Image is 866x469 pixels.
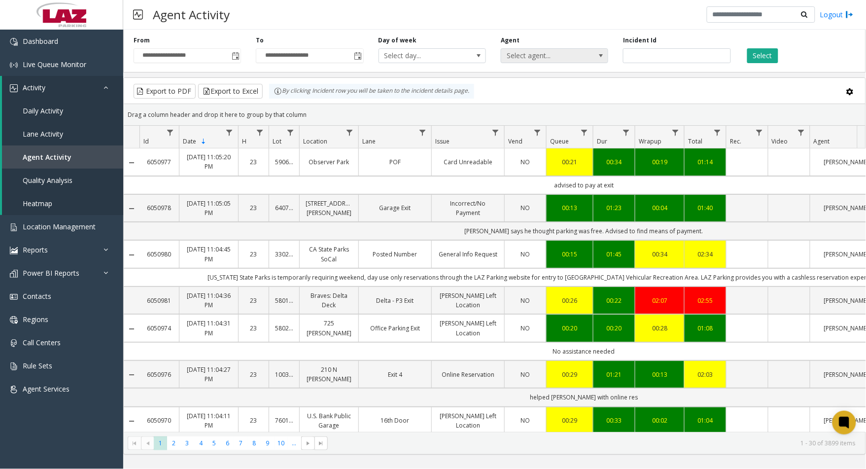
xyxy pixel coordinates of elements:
a: 6050976 [145,370,173,379]
img: 'icon' [10,38,18,46]
a: 00:28 [641,324,678,333]
span: Page 2 [167,436,180,450]
span: Toggle popup [230,49,241,63]
span: Toggle popup [352,49,363,63]
span: Go to the next page [304,439,312,447]
span: Rec. [730,137,741,145]
a: 23 [244,370,263,379]
a: 23 [244,416,263,425]
span: Page 3 [181,436,194,450]
span: Total [688,137,702,145]
label: Day of week [379,36,417,45]
span: Go to the last page [317,439,325,447]
a: [DATE] 11:04:45 PM [185,245,232,263]
a: Card Unreadable [438,157,498,167]
a: 6050970 [145,416,173,425]
a: 100324 [275,370,293,379]
div: 00:13 [553,203,587,213]
img: infoIcon.svg [274,87,282,95]
a: Issue Filter Menu [489,126,502,139]
div: 01:40 [691,203,720,213]
img: logout [846,9,854,20]
div: 00:29 [553,370,587,379]
a: 6050977 [145,157,173,167]
a: [DATE] 11:04:31 PM [185,319,232,337]
a: 580285 [275,324,293,333]
div: 02:07 [641,296,678,305]
a: Dur Filter Menu [620,126,633,139]
span: Page 6 [221,436,234,450]
span: Issue [435,137,450,145]
span: Page 10 [275,436,288,450]
span: Daily Activity [23,106,63,115]
a: [STREET_ADDRESS][PERSON_NAME] [306,199,352,217]
a: General Info Request [438,250,498,259]
img: 'icon' [10,223,18,231]
kendo-pager-info: 1 - 30 of 3899 items [334,439,856,447]
a: Collapse Details [124,417,139,425]
a: [PERSON_NAME] Left Location [438,319,498,337]
a: 00:20 [553,324,587,333]
a: Agent Activity [2,145,123,169]
img: pageIcon [133,2,143,27]
a: 590652 [275,157,293,167]
a: 00:34 [599,157,629,167]
a: 23 [244,296,263,305]
span: Agent Activity [23,152,71,162]
div: 00:21 [553,157,587,167]
a: 760140 [275,416,293,425]
a: Id Filter Menu [164,126,177,139]
a: Office Parking Exit [365,324,425,333]
a: 01:21 [599,370,629,379]
div: 00:34 [641,250,678,259]
a: 00:29 [553,416,587,425]
a: Total Filter Menu [711,126,724,139]
a: [DATE] 11:04:36 PM [185,291,232,310]
div: 00:15 [553,250,587,259]
a: Posted Number [365,250,425,259]
a: Lot Filter Menu [284,126,297,139]
a: 01:14 [691,157,720,167]
span: Id [143,137,149,145]
span: Quality Analysis [23,176,72,185]
a: Observer Park [306,157,352,167]
img: 'icon' [10,270,18,278]
a: NO [511,370,540,379]
a: 725 [PERSON_NAME] [306,319,352,337]
a: Lane Filter Menu [416,126,429,139]
span: Page 9 [261,436,274,450]
a: 00:26 [553,296,587,305]
img: 'icon' [10,362,18,370]
a: NO [511,250,540,259]
div: 00:33 [599,416,629,425]
span: NO [521,204,530,212]
a: Daily Activity [2,99,123,122]
a: 00:19 [641,157,678,167]
span: Select agent... [501,49,587,63]
a: [DATE] 11:05:05 PM [185,199,232,217]
a: Heatmap [2,192,123,215]
a: 01:45 [599,250,629,259]
span: Wrapup [639,137,661,145]
a: 00:22 [599,296,629,305]
a: [DATE] 11:05:20 PM [185,152,232,171]
a: 330254 [275,250,293,259]
a: Garage Exit [365,203,425,213]
span: NO [521,416,530,425]
a: Queue Filter Menu [578,126,591,139]
span: Location Management [23,222,96,231]
a: NO [511,324,540,333]
span: Location [303,137,327,145]
label: From [134,36,150,45]
a: Collapse Details [124,371,139,379]
div: 00:13 [641,370,678,379]
a: Vend Filter Menu [531,126,544,139]
span: H [242,137,246,145]
img: 'icon' [10,293,18,301]
a: POF [365,157,425,167]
